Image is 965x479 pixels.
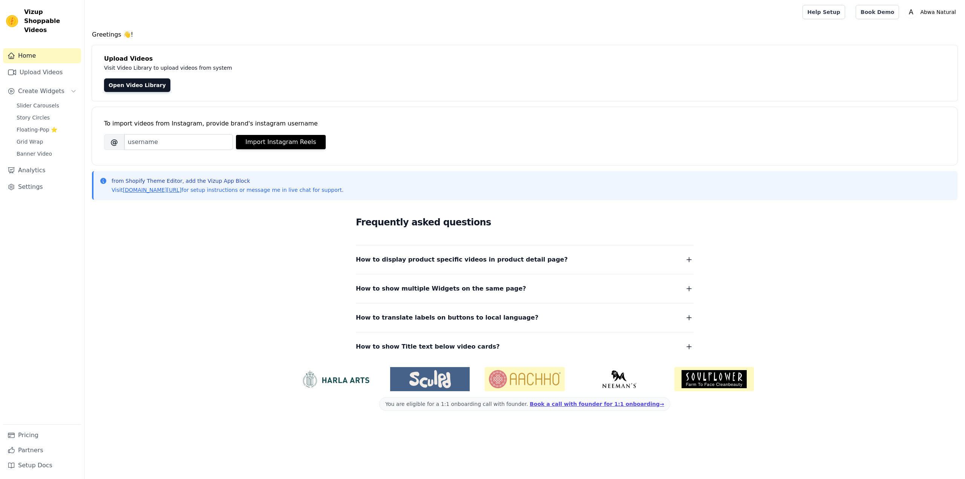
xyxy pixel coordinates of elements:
span: How to show Title text below video cards? [356,341,500,352]
span: Vizup Shoppable Videos [24,8,78,35]
span: Slider Carousels [17,102,59,109]
span: Banner Video [17,150,52,158]
img: Soulflower [674,367,754,391]
span: How to display product specific videos in product detail page? [356,254,568,265]
span: Floating-Pop ⭐ [17,126,57,133]
div: To import videos from Instagram, provide brand's instagram username [104,119,945,128]
a: Partners [3,443,81,458]
a: Setup Docs [3,458,81,473]
span: Grid Wrap [17,138,43,145]
p: Visit Video Library to upload videos from system [104,63,442,72]
img: HarlaArts [296,370,375,388]
img: Aachho [485,367,564,391]
h2: Frequently asked questions [356,215,694,230]
h4: Upload Videos [104,54,945,63]
a: Upload Videos [3,65,81,80]
a: Floating-Pop ⭐ [12,124,81,135]
a: Help Setup [803,5,845,19]
button: How to show Title text below video cards? [356,341,694,352]
span: @ [104,134,124,150]
span: Story Circles [17,114,50,121]
a: Book a call with founder for 1:1 onboarding [530,401,664,407]
img: Vizup [6,15,18,27]
a: Pricing [3,428,81,443]
button: How to display product specific videos in product detail page? [356,254,694,265]
text: A [909,8,913,16]
a: Open Video Library [104,78,170,92]
img: Sculpd US [390,370,470,388]
button: Import Instagram Reels [236,135,326,149]
button: How to translate labels on buttons to local language? [356,312,694,323]
input: username [124,134,233,150]
img: Neeman's [580,370,659,388]
span: How to translate labels on buttons to local language? [356,312,538,323]
a: [DOMAIN_NAME][URL] [123,187,182,193]
p: Visit for setup instructions or message me in live chat for support. [112,186,343,194]
a: Banner Video [12,148,81,159]
button: How to show multiple Widgets on the same page? [356,283,694,294]
p: from Shopify Theme Editor, add the Vizup App Block [112,177,343,185]
button: A Abwa Natural [905,5,959,19]
a: Analytics [3,163,81,178]
a: Story Circles [12,112,81,123]
a: Book Demo [856,5,899,19]
a: Grid Wrap [12,136,81,147]
a: Settings [3,179,81,194]
button: Create Widgets [3,84,81,99]
span: How to show multiple Widgets on the same page? [356,283,526,294]
span: Create Widgets [18,87,64,96]
h4: Greetings 👋! [92,30,957,39]
p: Abwa Natural [917,5,959,19]
a: Home [3,48,81,63]
a: Slider Carousels [12,100,81,111]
